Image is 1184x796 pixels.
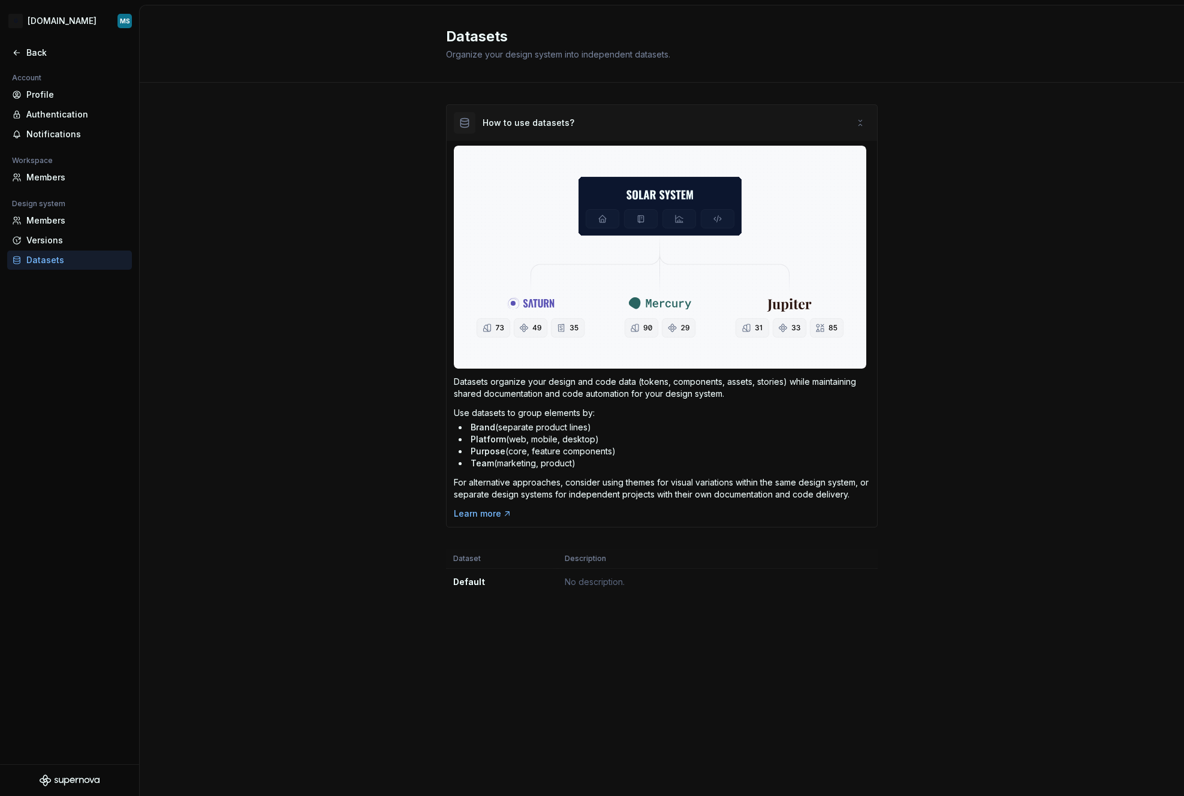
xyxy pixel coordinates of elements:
[7,105,132,124] a: Authentication
[454,376,870,400] p: Datasets organize your design and code data (tokens, components, assets, stories) while maintaini...
[7,211,132,230] a: Members
[7,85,132,104] a: Profile
[7,231,132,250] a: Versions
[459,421,870,433] li: (separate product lines)
[7,125,132,144] a: Notifications
[453,576,550,588] div: Default
[471,434,506,444] span: Platform
[40,774,100,786] svg: Supernova Logo
[471,458,494,468] span: Team
[26,108,127,120] div: Authentication
[459,433,870,445] li: (web, mobile, desktop)
[7,251,132,270] a: Datasets
[7,71,46,85] div: Account
[7,168,132,187] a: Members
[558,569,878,596] td: No description.
[7,43,132,62] a: Back
[483,117,574,129] div: How to use datasets?
[459,457,870,469] li: (marketing, product)
[26,254,127,266] div: Datasets
[454,477,870,500] p: For alternative approaches, consider using themes for visual variations within the same design sy...
[446,549,558,569] th: Dataset
[459,445,870,457] li: (core, feature components)
[446,27,863,46] h2: Datasets
[446,49,670,59] span: Organize your design system into independent datasets.
[558,549,878,569] th: Description
[26,171,127,183] div: Members
[26,215,127,227] div: Members
[28,15,97,27] div: [DOMAIN_NAME]
[454,508,512,520] a: Learn more
[7,197,70,211] div: Design system
[8,14,23,28] div: G
[26,234,127,246] div: Versions
[26,89,127,101] div: Profile
[120,16,130,26] div: MS
[454,407,870,419] p: Use datasets to group elements by:
[26,128,127,140] div: Notifications
[471,422,495,432] span: Brand
[2,8,137,34] button: G[DOMAIN_NAME]MS
[26,47,127,59] div: Back
[7,153,58,168] div: Workspace
[471,446,505,456] span: Purpose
